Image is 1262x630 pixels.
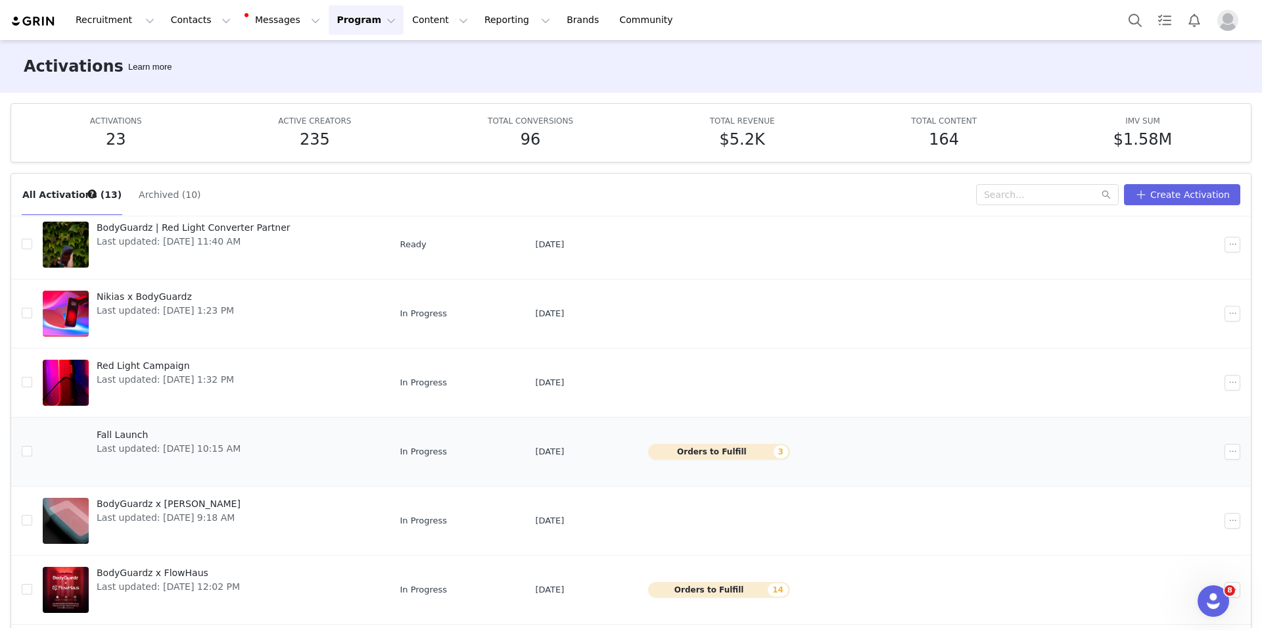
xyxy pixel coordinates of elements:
[97,580,240,594] span: Last updated: [DATE] 12:02 PM
[43,356,379,409] a: Red Light CampaignLast updated: [DATE] 1:32 PM
[329,5,404,35] button: Program
[976,184,1119,205] input: Search...
[43,495,379,547] a: BodyGuardz x [PERSON_NAME]Last updated: [DATE] 9:18 AM
[239,5,328,35] button: Messages
[488,116,573,126] span: TOTAL CONVERSIONS
[97,497,241,511] span: BodyGuardz x [PERSON_NAME]
[43,218,379,271] a: BodyGuardz | Red Light Converter PartnerLast updated: [DATE] 11:40 AM
[11,15,57,28] img: grin logo
[97,290,234,304] span: Nikias x BodyGuardz
[1180,5,1209,35] button: Notifications
[648,444,790,460] button: Orders to Fulfill3
[1209,10,1251,31] button: Profile
[535,376,564,389] span: [DATE]
[97,373,234,387] span: Last updated: [DATE] 1:32 PM
[648,582,790,598] button: Orders to Fulfill14
[477,5,558,35] button: Reporting
[43,564,379,616] a: BodyGuardz x FlowHausLast updated: [DATE] 12:02 PM
[97,235,291,249] span: Last updated: [DATE] 11:40 AM
[404,5,476,35] button: Content
[535,307,564,320] span: [DATE]
[400,238,426,251] span: Ready
[1121,5,1150,35] button: Search
[535,238,564,251] span: [DATE]
[535,514,564,527] span: [DATE]
[1124,184,1240,205] button: Create Activation
[97,442,241,456] span: Last updated: [DATE] 10:15 AM
[97,428,241,442] span: Fall Launch
[24,55,124,78] h3: Activations
[559,5,611,35] a: Brands
[43,425,379,478] a: Fall LaunchLast updated: [DATE] 10:15 AM
[1217,10,1238,31] img: placeholder-profile.jpg
[400,583,447,596] span: In Progress
[97,566,240,580] span: BodyGuardz x FlowHaus
[612,5,687,35] a: Community
[1125,116,1160,126] span: IMV SUM
[163,5,239,35] button: Contacts
[97,221,291,235] span: BodyGuardz | Red Light Converter Partner
[400,307,447,320] span: In Progress
[138,184,201,205] button: Archived (10)
[1102,190,1111,199] i: icon: search
[97,359,234,373] span: Red Light Campaign
[86,188,98,200] div: Tooltip anchor
[535,445,564,458] span: [DATE]
[400,445,447,458] span: In Progress
[22,184,122,205] button: All Activations (13)
[126,61,174,74] div: Tooltip anchor
[521,128,541,151] h5: 96
[43,287,379,340] a: Nikias x BodyGuardzLast updated: [DATE] 1:23 PM
[929,128,959,151] h5: 164
[400,514,447,527] span: In Progress
[97,304,234,318] span: Last updated: [DATE] 1:23 PM
[97,511,241,525] span: Last updated: [DATE] 9:18 AM
[106,128,126,151] h5: 23
[400,376,447,389] span: In Progress
[1225,585,1235,596] span: 8
[68,5,162,35] button: Recruitment
[90,116,142,126] span: ACTIVATIONS
[535,583,564,596] span: [DATE]
[1113,128,1172,151] h5: $1.58M
[720,128,765,151] h5: $5.2K
[300,128,330,151] h5: 235
[1150,5,1179,35] a: Tasks
[278,116,351,126] span: ACTIVE CREATORS
[1198,585,1229,617] iframe: Intercom live chat
[911,116,977,126] span: TOTAL CONTENT
[710,116,775,126] span: TOTAL REVENUE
